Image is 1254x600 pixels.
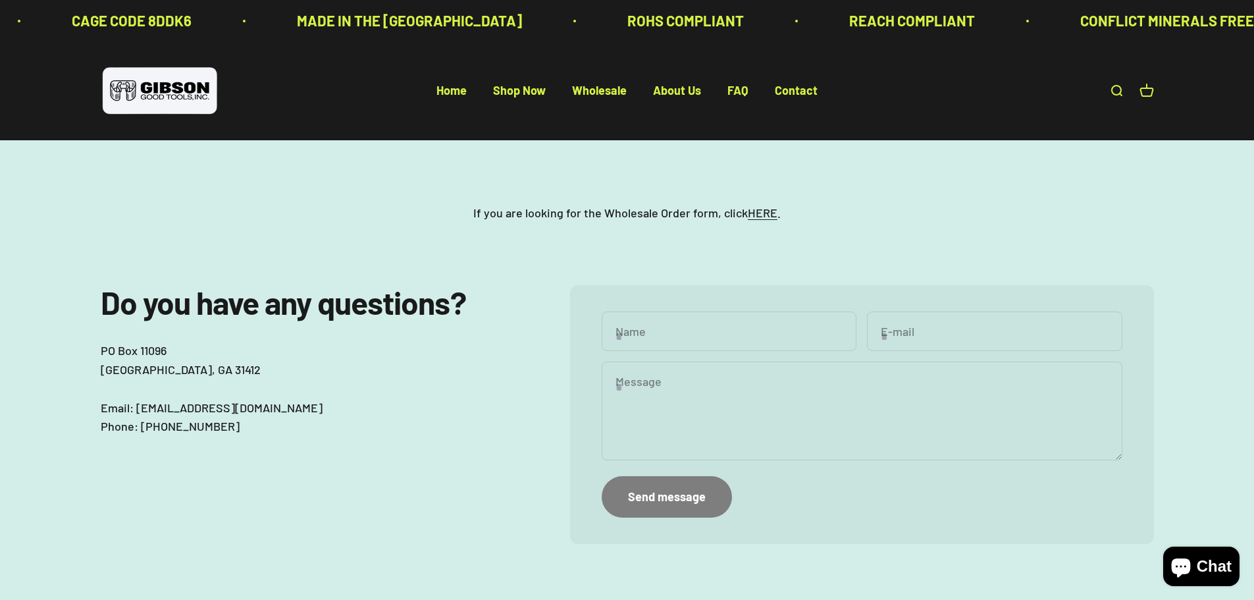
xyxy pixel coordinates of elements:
[473,204,781,223] p: If you are looking for the Wholesale Order form, click .
[727,84,748,98] a: FAQ
[748,205,777,220] a: HERE
[101,285,517,320] h2: Do you have any questions?
[1070,9,1243,32] p: CONFLICT MINERALS FREE
[775,84,818,98] a: Contact
[839,9,964,32] p: REACH COMPLIANT
[572,84,627,98] a: Wholesale
[617,9,733,32] p: ROHS COMPLIANT
[61,9,181,32] p: CAGE CODE 8DDK6
[1159,547,1243,589] inbox-online-store-chat: Shopify online store chat
[628,487,706,506] div: Send message
[286,9,511,32] p: MADE IN THE [GEOGRAPHIC_DATA]
[101,341,517,436] p: PO Box 11096 [GEOGRAPHIC_DATA], GA 31412 Email: [EMAIL_ADDRESS][DOMAIN_NAME] Phone: [PHONE_NUMBER]
[436,84,467,98] a: Home
[493,84,546,98] a: Shop Now
[653,84,701,98] a: About Us
[602,476,732,518] button: Send message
